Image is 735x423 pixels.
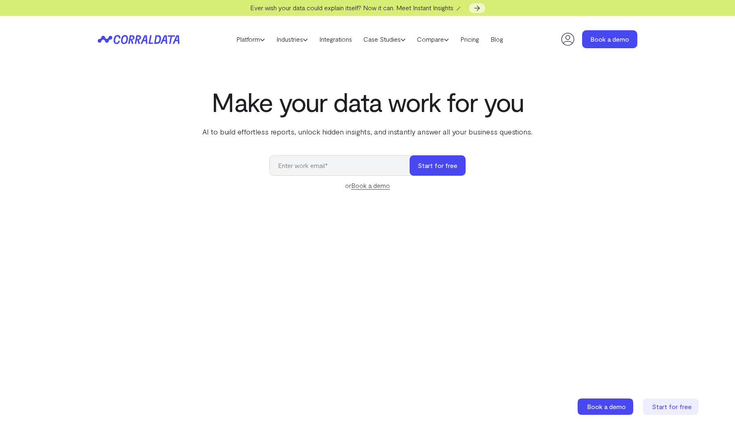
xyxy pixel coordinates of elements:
div: or [269,181,466,190]
a: Case Studies [358,33,411,45]
span: Ever wish your data could explain itself? Now it can. Meet Instant Insights 🪄 [250,4,463,11]
button: Start for free [410,155,466,176]
a: Integrations [314,33,358,45]
span: Book a demo [587,403,626,410]
a: Industries [271,33,314,45]
a: Book a demo [582,30,637,48]
span: Start for free [652,403,692,410]
a: Book a demo [578,398,635,415]
a: Pricing [455,33,485,45]
a: Compare [411,33,455,45]
a: Platform [231,33,271,45]
a: Book a demo [351,181,390,190]
h1: Make your data work for you [201,87,534,116]
a: Blog [485,33,509,45]
p: AI to build effortless reports, unlock hidden insights, and instantly answer all your business qu... [201,126,534,137]
input: Enter work email* [269,155,418,176]
a: Start for free [643,398,700,415]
